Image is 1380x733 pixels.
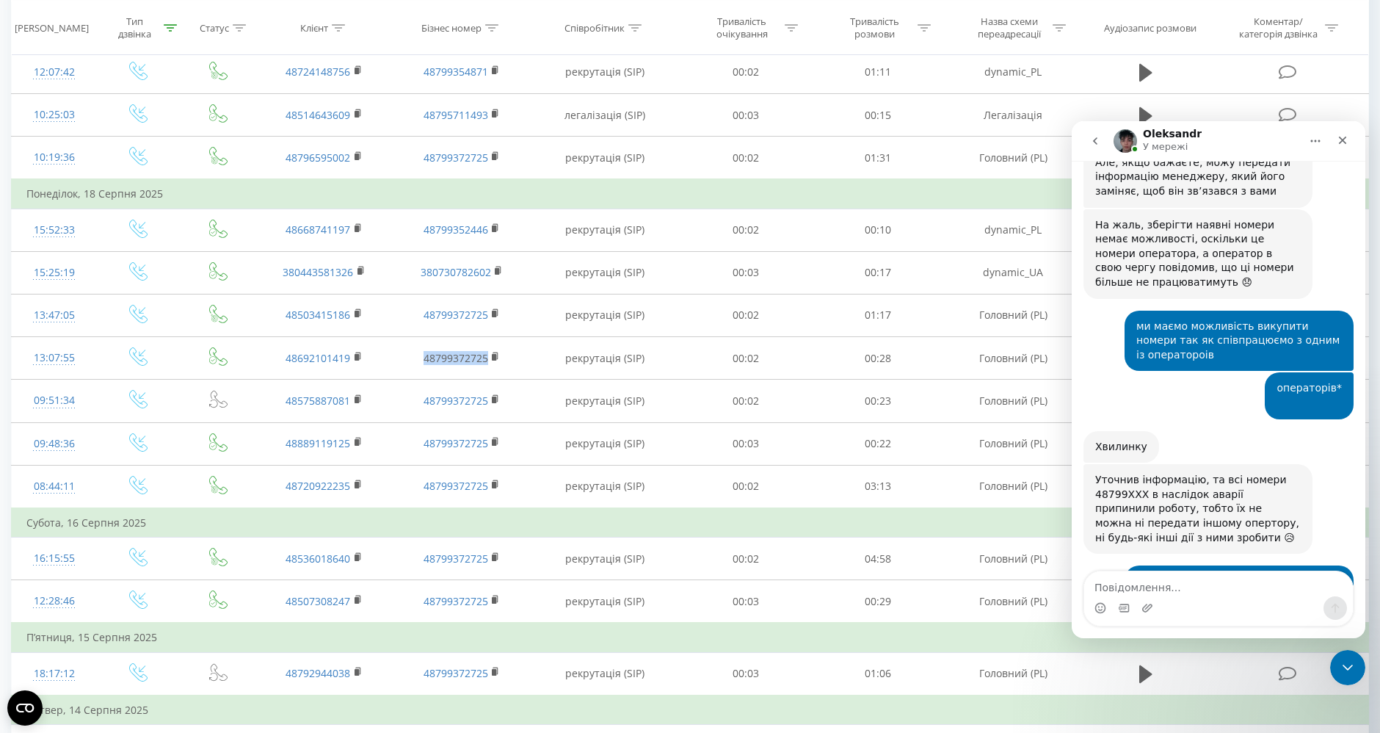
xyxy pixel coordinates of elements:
a: 48799354871 [424,65,488,79]
td: Головний (PL) [944,465,1082,508]
a: 48799352446 [424,223,488,236]
a: 380730782602 [421,265,491,279]
td: Четвер, 14 Серпня 2025 [12,696,1369,725]
td: 00:03 [679,251,812,294]
td: рекрутація (SIP) [531,209,679,251]
div: Тип дзвінка [109,15,161,40]
a: 48692101419 [286,351,351,365]
div: Хвилинку [12,310,87,342]
td: 00:03 [679,422,812,465]
td: 00:03 [679,652,812,696]
div: 15:52:33 [26,216,81,245]
div: Бізнес номер [421,21,482,34]
td: 00:02 [679,51,812,93]
a: 48575887081 [286,394,351,408]
button: Завантажити вкладений файл [70,481,81,493]
div: Коментар/категорія дзвінка [1235,15,1321,40]
td: легалізація (SIP) [531,94,679,137]
div: 13:07:55 [26,344,81,372]
button: Вибір емодзі [23,481,34,493]
div: Точно подивитися, скільки часу ваш менеджер у відпустці, я не можу. Але, якщо бажаєте, можу перед... [23,6,229,78]
a: 48514643609 [286,108,351,122]
td: 04:58 [812,538,945,580]
div: 10:19:36 [26,143,81,172]
a: 48720922235 [286,479,351,493]
iframe: Intercom live chat [1330,650,1365,685]
td: Головний (PL) [944,538,1082,580]
td: рекрутація (SIP) [531,51,679,93]
a: 48799372725 [424,594,488,608]
td: dynamic_PL [944,51,1082,93]
td: 00:17 [812,251,945,294]
td: 00:23 [812,380,945,422]
td: dynamic_UA [944,251,1082,294]
td: 01:06 [812,652,945,696]
div: На жаль, зберігти наявні номери немає можливості, оскільки це номери оператора, а оператор в свою... [23,97,229,169]
div: [PERSON_NAME] [15,21,89,34]
td: 00:03 [679,94,812,137]
a: 48799372725 [424,436,488,450]
div: 08:44:11 [26,472,81,501]
td: Головний (PL) [944,422,1082,465]
td: рекрутація (SIP) [531,380,679,422]
a: 48799372725 [424,151,488,165]
button: Open CMP widget [7,690,43,726]
td: рекрутація (SIP) [531,580,679,624]
td: Головний (PL) [944,337,1082,380]
td: рекрутація (SIP) [531,652,679,696]
a: 48724148756 [286,65,351,79]
div: Oleksandr каже… [12,88,282,189]
a: 48503415186 [286,308,351,322]
td: dynamic_PL [944,209,1082,251]
div: Уточнив інформацію, та всі номери 48799ХХХ в наслідок аварії припинили роботу, тобто їх не можна ... [23,352,229,424]
a: 48799372725 [424,479,488,493]
td: Субота, 16 Серпня 2025 [12,508,1369,538]
td: Головний (PL) [944,380,1082,422]
td: 00:02 [679,209,812,251]
td: 00:10 [812,209,945,251]
button: вибір GIF-файлів [46,481,58,493]
td: 00:15 [812,94,945,137]
a: 48507308247 [286,594,351,608]
td: рекрутація (SIP) [531,422,679,465]
td: 00:28 [812,337,945,380]
td: 01:11 [812,51,945,93]
div: 10:25:03 [26,101,81,129]
div: 16:15:55 [26,544,81,573]
textarea: Повідомлення... [12,450,281,475]
a: 48795711493 [424,108,488,122]
div: 09:51:34 [26,386,81,415]
a: 48799372725 [424,308,488,322]
td: рекрутація (SIP) [531,538,679,580]
button: Надіслати повідомлення… [252,475,275,499]
td: 00:29 [812,580,945,624]
td: 00:02 [679,380,812,422]
a: 48799372725 [424,552,488,566]
div: 18:17:12 [26,660,81,688]
td: 00:22 [812,422,945,465]
td: 03:13 [812,465,945,508]
div: 12:07:42 [26,58,81,87]
div: Oleksandr каже… [12,310,282,344]
td: Легалізація [944,94,1082,137]
td: Понеділок, 18 Серпня 2025 [12,179,1369,209]
div: операторів*​ [193,251,282,297]
td: 00:02 [679,337,812,380]
a: 48668741197 [286,223,351,236]
a: 48799372725 [424,351,488,365]
td: рекрутація (SIP) [531,465,679,508]
div: 13:47:05 [26,301,81,330]
td: рекрутація (SIP) [531,337,679,380]
div: 12:28:46 [26,587,81,615]
a: 48799372725 [424,666,488,680]
div: Oleksandr каже… [12,343,282,444]
td: П’ятниця, 15 Серпня 2025 [12,623,1369,652]
div: Співробітник [564,21,625,34]
td: рекрутація (SIP) [531,251,679,294]
td: рекрутація (SIP) [531,294,679,336]
a: 48889119125 [286,436,351,450]
iframe: Intercom live chat [1072,121,1365,638]
div: Назва схеми переадресації [970,15,1049,40]
td: 01:31 [812,137,945,180]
